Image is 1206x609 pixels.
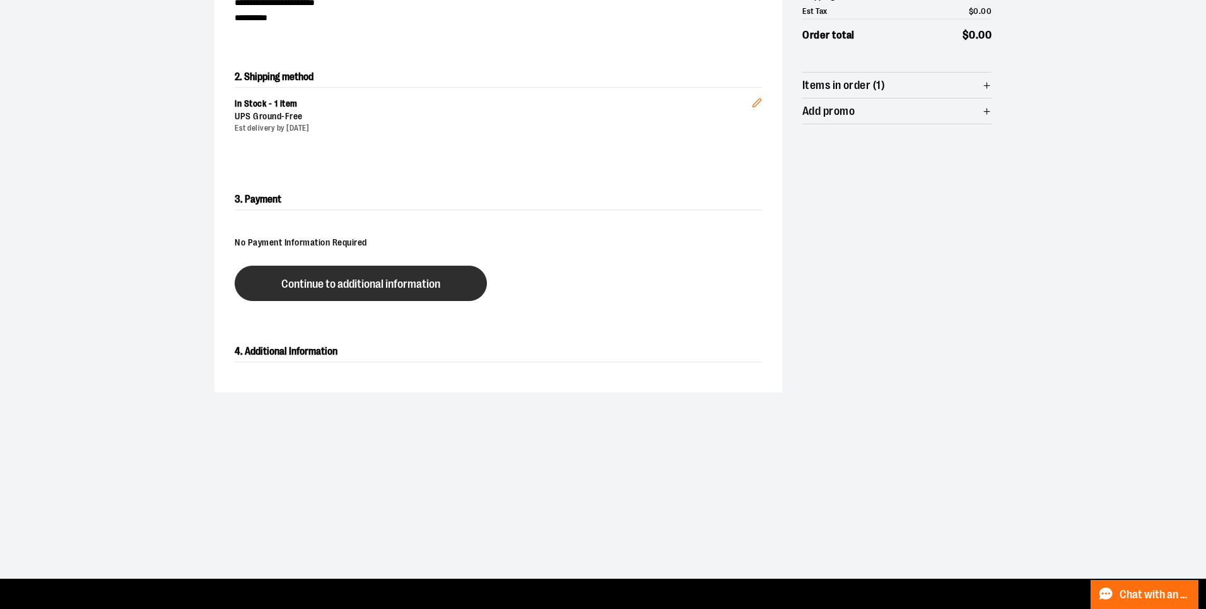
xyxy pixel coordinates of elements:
[235,123,752,134] div: Est delivery by [DATE]
[802,5,828,18] span: Est Tax
[963,29,969,41] span: $
[969,29,976,41] span: 0
[235,189,762,210] h2: 3. Payment
[969,6,974,16] span: $
[802,27,855,44] span: Order total
[802,105,855,117] span: Add promo
[235,67,762,87] h2: 2. Shipping method
[979,6,981,16] span: .
[1091,580,1199,609] button: Chat with an Expert
[742,78,772,122] button: Edit
[1120,589,1191,601] span: Chat with an Expert
[235,98,752,110] div: In Stock - 1 item
[802,98,992,124] button: Add promo
[235,341,762,362] h2: 4. Additional Information
[235,266,487,301] button: Continue to additional information
[978,29,992,41] span: 00
[285,111,303,121] span: Free
[802,80,885,92] span: Items in order (1)
[976,29,979,41] span: .
[973,6,979,16] span: 0
[281,278,440,290] span: Continue to additional information
[235,230,762,256] div: No Payment Information Required
[981,6,992,16] span: 00
[802,73,992,98] button: Items in order (1)
[235,110,752,123] div: UPS Ground -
